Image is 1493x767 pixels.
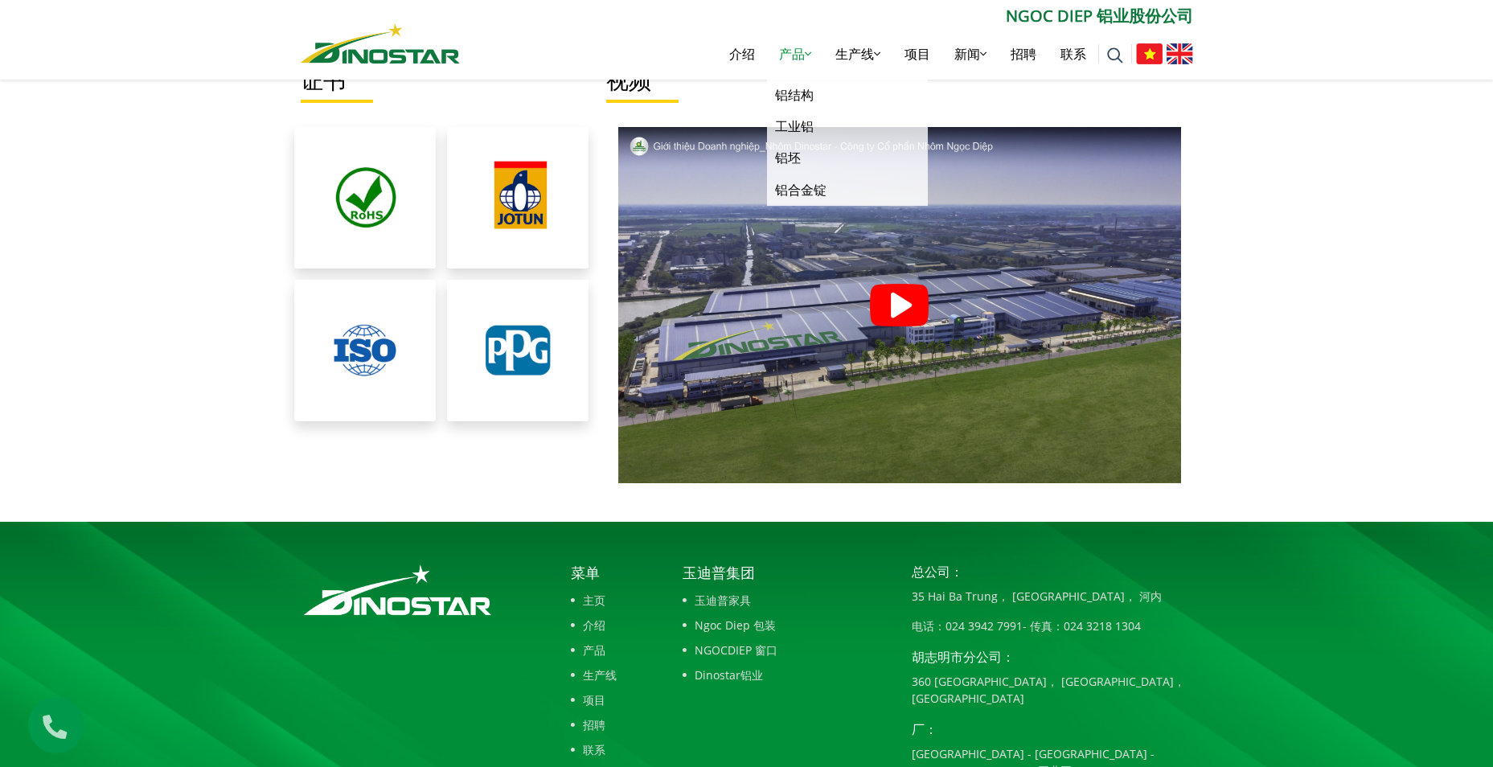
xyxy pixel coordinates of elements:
img: 英语 [1167,43,1193,64]
img: 搜索 [1107,47,1123,64]
font: 产品 [779,45,805,63]
a: 介绍 [717,28,767,80]
a: 铝合金锭 [767,174,928,206]
a: Ngoc Diep 包装 [683,617,888,634]
p: 厂： [912,720,1193,739]
font: 产品 [583,642,605,658]
font: 生产线 [835,45,874,63]
p: 360 [GEOGRAPHIC_DATA]， [GEOGRAPHIC_DATA]， [GEOGRAPHIC_DATA] [912,673,1193,707]
a: 联系 [571,741,617,758]
a: 视频 [606,67,1193,94]
font: Ngoc Diep 包装 [695,617,776,634]
a: 生产线 [823,28,892,80]
a: 生产线 [571,667,617,683]
p: 胡志明市分公司： [912,647,1193,667]
p: 电话： - 传真： [912,617,1193,634]
a: Dinostar铝业 [683,667,888,683]
a: 024 3942 7991 [945,618,1023,634]
font: 招聘 [583,716,605,733]
a: 铝结构 [767,80,928,111]
a: 新闻 [942,28,999,80]
font: 介绍 [583,617,605,634]
p: 总公司： [912,562,1193,581]
a: 项目 [571,691,617,708]
a: 024 3218 1304 [1064,618,1141,634]
a: 铝坯 [767,142,928,174]
a: 产品 [767,28,823,80]
a: 介绍 [571,617,617,634]
a: NGOCDIEP 窗口 [683,642,888,658]
a: 玉迪普家具 [683,592,888,609]
p: NGOC DIEP 铝业股份公司 [460,4,1193,28]
a: 项目 [892,28,942,80]
a: 联系 [1048,28,1098,80]
img: 越南语 [1136,43,1163,64]
p: 35 Hai Ba Trung， [GEOGRAPHIC_DATA]， 河内 [912,588,1193,605]
img: Dinostar铝业 [301,23,460,64]
font: 生产线 [583,667,617,683]
a: 主页 [571,592,617,609]
a: 工业铝 [767,111,928,142]
a: 产品 [571,642,617,658]
font: 新闻 [954,45,980,63]
a: Dinostar铝业 [301,20,460,63]
p: 菜单 [571,562,617,584]
font: 玉迪普家具 [695,592,751,609]
font: 联系 [583,741,605,758]
font: NGOCDIEP 窗口 [695,642,777,658]
font: 项目 [583,691,605,708]
font: Dinostar铝业 [695,667,763,683]
font: 主页 [583,592,605,609]
a: 招聘 [571,716,617,733]
a: 招聘 [999,28,1048,80]
p: 玉迪普集团 [683,562,888,584]
img: logo_footer [301,562,494,618]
